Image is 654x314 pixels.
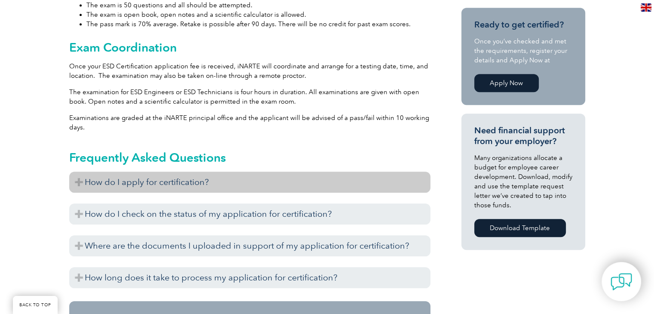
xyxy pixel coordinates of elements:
[69,172,430,193] h3: How do I apply for certification?
[474,19,572,30] h3: Ready to get certified?
[474,153,572,210] p: Many organizations allocate a budget for employee career development. Download, modify and use th...
[86,0,430,10] li: The exam is 50 questions and all should be attempted.
[69,151,430,164] h2: Frequently Asked Questions
[474,125,572,147] h3: Need financial support from your employer?
[86,10,430,19] li: The exam is open book, open notes and a scientific calculator is allowed.
[86,19,430,29] li: The pass mark is 70% average. Retake is possible after 90 days. There will be no credit for past ...
[474,37,572,65] p: Once you’ve checked and met the requirements, register your details and Apply Now at
[13,296,58,314] a: BACK TO TOP
[641,3,651,12] img: en
[611,271,632,292] img: contact-chat.png
[474,219,566,237] a: Download Template
[69,113,430,132] p: Examinations are graded at the iNARTE principal office and the applicant will be advised of a pas...
[69,267,430,288] h3: How long does it take to process my application for certification?
[69,235,430,256] h3: Where are the documents I uploaded in support of my application for certification?
[69,203,430,225] h3: How do I check on the status of my application for certification?
[69,40,430,54] h2: Exam Coordination
[474,74,539,92] a: Apply Now
[69,62,430,80] p: Once your ESD Certification application fee is received, iNARTE will coordinate and arrange for a...
[69,87,430,106] p: The examination for ESD Engineers or ESD Technicians is four hours in duration. All examinations ...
